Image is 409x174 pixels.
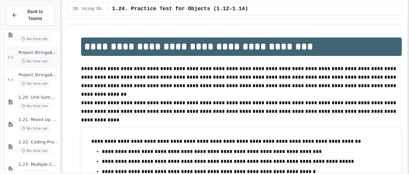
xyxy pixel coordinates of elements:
[73,6,104,12] span: 1B. Using Objects
[21,8,49,22] span: Back to Teams
[18,139,59,145] span: 1.22. Coding Practice 1b (1.7-1.15)
[18,148,51,154] span: No time set
[18,72,59,78] span: Project StringsAndMath (File Input)
[18,125,51,132] span: No time set
[112,5,248,13] span: 1.24. Practice Test for Objects (1.12-1.14)
[18,36,51,42] span: No time set
[18,95,59,100] span: 1.20. Unit Summary 1b (1.7-1.15)
[18,117,59,123] span: 1.21. Mixed Up Code Practice 1b (1.7-1.15)
[18,81,51,87] span: No time set
[18,58,51,64] span: No time set
[6,5,55,26] button: Back to Teams
[18,103,51,109] span: No time set
[107,6,109,12] span: /
[18,162,59,167] span: 1.23. Multiple Choice Exercises for Unit 1b (1.9-1.15)
[18,50,59,56] span: Project StringsAndMath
